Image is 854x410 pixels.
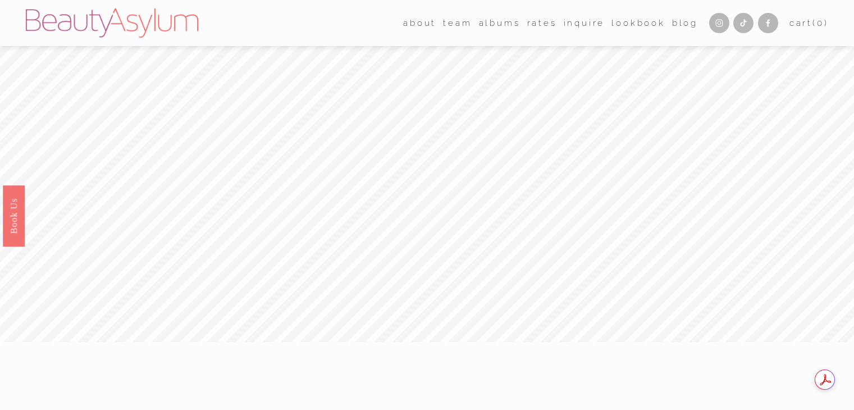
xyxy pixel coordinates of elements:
a: Rates [527,15,557,31]
a: Instagram [709,13,729,33]
span: team [443,16,472,31]
a: folder dropdown [403,15,436,31]
a: 0 items in cart [789,16,829,31]
a: Book Us [3,185,25,247]
span: about [403,16,436,31]
a: Inquire [564,15,605,31]
a: Blog [672,15,698,31]
a: TikTok [733,13,753,33]
a: albums [479,15,520,31]
a: Facebook [758,13,778,33]
a: Lookbook [611,15,665,31]
a: folder dropdown [443,15,472,31]
span: ( ) [812,18,828,28]
span: 0 [817,18,824,28]
img: Beauty Asylum | Bridal Hair &amp; Makeup Charlotte &amp; Atlanta [26,8,198,38]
